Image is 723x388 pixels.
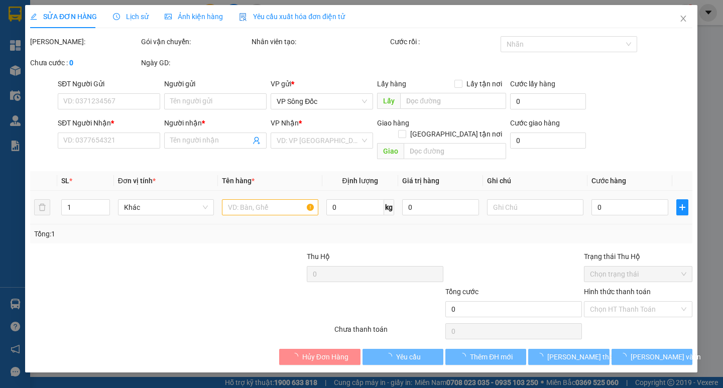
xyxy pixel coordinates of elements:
span: Lịch sử [113,13,149,21]
span: VP Sông Đốc [277,94,368,109]
input: Ghi Chú [488,199,583,215]
button: Thêm ĐH mới [445,349,526,365]
span: SỬA ĐƠN HÀNG [30,13,97,21]
span: Thu Hộ [307,252,330,261]
input: Dọc đường [404,143,507,159]
span: Thêm ĐH mới [470,351,513,362]
button: Hủy Đơn Hàng [280,349,360,365]
input: Cước giao hàng [511,133,586,149]
input: VD: Bàn, Ghế [222,199,318,215]
th: Ghi chú [484,171,587,191]
div: Người nhận [165,117,267,128]
span: plus [677,203,688,211]
span: Lấy tận nơi [463,78,507,89]
span: Yêu cầu [396,351,421,362]
span: Lấy hàng [378,80,407,88]
span: Định lượng [342,177,378,185]
div: SĐT Người Gửi [58,78,161,89]
span: [GEOGRAPHIC_DATA] tận nơi [407,128,507,140]
span: loading [385,353,396,360]
span: Tổng cước [445,288,478,296]
span: Giao [378,143,404,159]
div: Chưa cước : [30,57,139,68]
div: Gói vận chuyển: [141,36,250,47]
button: delete [34,199,50,215]
span: Lấy [378,93,401,109]
span: VP Nhận [271,119,299,127]
label: Cước lấy hàng [511,80,556,88]
div: Chưa thanh toán [334,324,445,341]
button: [PERSON_NAME] thay đổi [529,349,610,365]
span: edit [30,13,37,20]
span: loading [537,353,548,360]
div: Người gửi [165,78,267,89]
span: Hủy Đơn Hàng [302,351,348,362]
span: [PERSON_NAME] và In [631,351,701,362]
img: icon [239,13,248,21]
span: Giá trị hàng [402,177,439,185]
b: 0 [69,59,73,67]
div: Tổng: 1 [34,228,280,239]
div: SĐT Người Nhận [58,117,161,128]
span: user-add [253,137,261,145]
button: [PERSON_NAME] và In [612,349,692,365]
button: plus [677,199,689,215]
span: Giao hàng [378,119,410,127]
div: VP gửi [271,78,374,89]
div: Ngày GD: [141,57,250,68]
span: [PERSON_NAME] thay đổi [548,351,628,362]
span: Yêu cầu xuất hóa đơn điện tử [239,13,345,21]
input: Cước lấy hàng [511,93,586,109]
span: loading [291,353,302,360]
div: Trạng thái Thu Hộ [584,251,693,262]
span: Cước hàng [591,177,626,185]
div: [PERSON_NAME]: [30,36,139,47]
span: Tên hàng [222,177,255,185]
span: picture [165,13,172,20]
span: Đơn vị tính [118,177,156,185]
div: Nhân viên tạo: [252,36,388,47]
label: Cước giao hàng [511,119,560,127]
span: loading [620,353,631,360]
span: Ảnh kiện hàng [165,13,223,21]
span: SL [61,177,69,185]
span: loading [459,353,470,360]
button: Yêu cầu [363,349,443,365]
button: Close [670,5,698,33]
div: Cước rồi : [390,36,499,47]
input: Dọc đường [401,93,507,109]
span: close [680,15,688,23]
label: Hình thức thanh toán [584,288,651,296]
span: Khác [124,200,208,215]
span: kg [384,199,394,215]
span: clock-circle [113,13,120,20]
span: Chọn trạng thái [590,267,687,282]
